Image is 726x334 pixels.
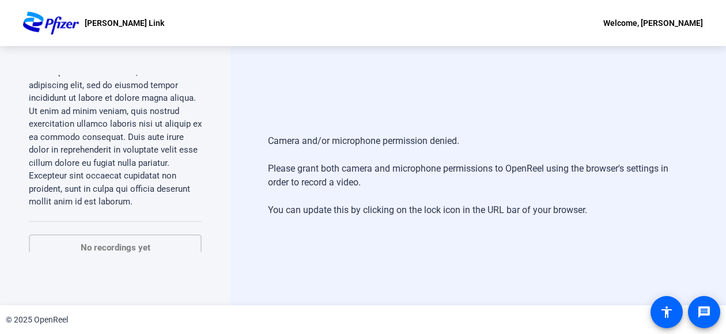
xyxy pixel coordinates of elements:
[41,241,189,255] p: No recordings yet
[603,16,703,30] div: Welcome, [PERSON_NAME]
[660,305,674,319] mat-icon: accessibility
[268,123,689,229] div: Camera and/or microphone permission denied. Please grant both camera and microphone permissions t...
[6,314,68,326] div: © 2025 OpenReel
[29,66,202,208] p: Lorem ipsum dolor sit amet, consectetur adipiscing elit, sed do eiusmod tempor incididunt ut labo...
[23,12,79,35] img: OpenReel logo
[85,16,164,30] p: [PERSON_NAME] Link
[697,305,711,319] mat-icon: message
[41,241,189,280] div: Once you record a video it will show up here.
